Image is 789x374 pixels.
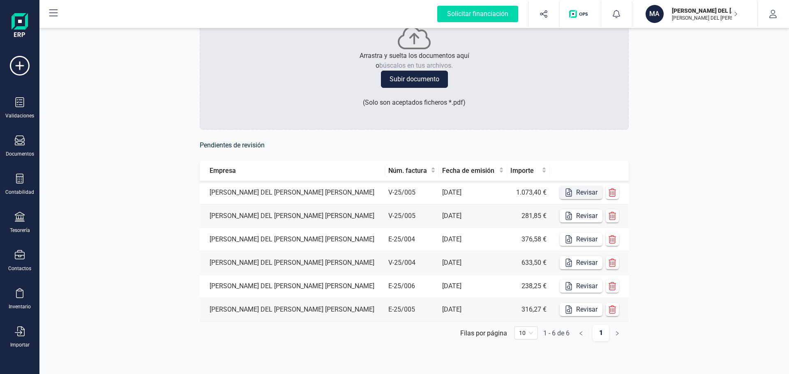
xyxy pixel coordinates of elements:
[573,325,589,338] li: Página anterior
[560,256,602,269] button: Revisar
[569,10,591,18] img: Logo de OPS
[439,298,507,321] td: [DATE]
[521,305,547,313] span: 316,27 €
[514,326,538,340] div: 页码
[200,251,385,275] td: [PERSON_NAME] DEL [PERSON_NAME] [PERSON_NAME]
[200,275,385,298] td: [PERSON_NAME] DEL [PERSON_NAME] [PERSON_NAME]
[609,325,625,338] li: Página siguiente
[672,7,738,15] p: [PERSON_NAME] DEL [PERSON_NAME] [PERSON_NAME]
[388,166,429,176] span: Núm. factura
[360,51,469,71] p: Arrastra y suelta los documentos aquí o
[10,227,30,234] div: Tesorería
[427,1,528,27] button: Solicitar financiación
[200,140,629,151] h6: Pendientes de revisión
[579,331,584,336] span: left
[5,112,34,119] div: Validaciones
[439,275,507,298] td: [DATE]
[609,325,625,341] button: right
[200,204,385,228] td: [PERSON_NAME] DEL [PERSON_NAME] [PERSON_NAME]
[521,212,547,220] span: 281,85 €
[439,251,507,275] td: [DATE]
[560,303,602,316] button: Revisar
[519,327,533,339] span: 10
[560,186,602,199] button: Revisar
[543,329,570,337] div: 1 - 6 de 6
[560,280,602,293] button: Revisar
[615,331,620,336] span: right
[385,275,439,298] td: E-25/006
[573,325,589,341] button: left
[439,228,507,251] td: [DATE]
[385,204,439,228] td: V-25/005
[564,1,596,27] button: Logo de OPS
[200,228,385,251] td: [PERSON_NAME] DEL [PERSON_NAME] [PERSON_NAME]
[10,342,30,348] div: Importar
[6,151,34,157] div: Documentos
[385,228,439,251] td: E-25/004
[200,181,385,204] td: [PERSON_NAME] DEL [PERSON_NAME] [PERSON_NAME]
[521,235,547,243] span: 376,58 €
[646,5,664,23] div: MA
[593,325,609,341] a: 1
[672,15,738,21] p: [PERSON_NAME] DEL [PERSON_NAME] [PERSON_NAME]
[442,166,497,176] span: Fecha de emisión
[437,6,518,22] div: Solicitar financiación
[510,166,540,176] span: Importe
[381,71,448,88] button: Subir documento
[200,298,385,321] td: [PERSON_NAME] DEL [PERSON_NAME] [PERSON_NAME]
[379,62,453,69] span: búscalos en tus archivos.
[385,298,439,321] td: E-25/005
[560,209,602,223] button: Revisar
[363,98,466,108] p: ( Solo son aceptados ficheros * .pdf )
[385,181,439,204] td: V-25/005
[200,2,629,130] div: Arrastra y suelta los documentos aquíobúscalos en tus archivos.Subir documento(Solo son aceptados...
[12,13,28,39] img: Logo Finanedi
[8,265,31,272] div: Contactos
[460,329,507,337] div: Filas por página
[5,189,34,195] div: Contabilidad
[560,233,602,246] button: Revisar
[200,161,385,181] th: Empresa
[521,282,547,290] span: 238,25 €
[516,188,547,196] span: 1.073,40 €
[642,1,747,27] button: MA[PERSON_NAME] DEL [PERSON_NAME] [PERSON_NAME][PERSON_NAME] DEL [PERSON_NAME] [PERSON_NAME]
[439,204,507,228] td: [DATE]
[385,251,439,275] td: V-25/004
[9,303,31,310] div: Inventario
[521,259,547,266] span: 633,50 €
[439,181,507,204] td: [DATE]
